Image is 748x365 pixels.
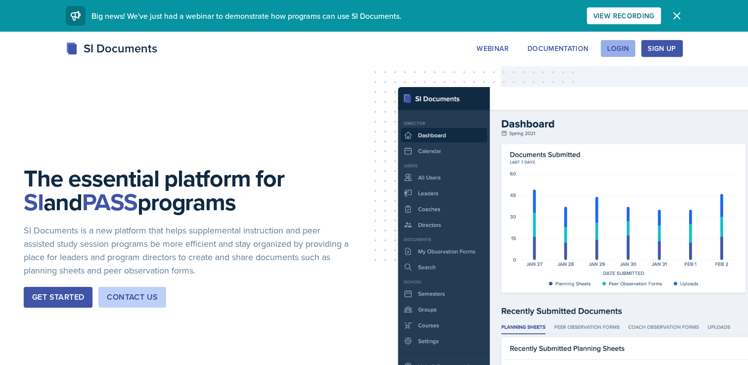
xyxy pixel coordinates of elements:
[593,12,655,20] div: View Recording
[91,10,401,21] span: Big news! We've just had a webinar to demonstrate how programs can use SI Documents.
[521,40,595,57] button: Documentation
[601,40,635,57] button: Login
[648,45,676,52] div: Sign Up
[587,7,661,24] button: View Recording
[32,291,84,303] div: Get Started
[470,40,515,57] button: Webinar
[24,287,92,308] button: Get Started
[477,45,508,52] div: Webinar
[607,45,629,52] div: Login
[641,40,682,57] button: Sign Up
[98,287,166,308] button: Contact Us
[107,291,158,303] div: Contact Us
[66,40,157,57] div: SI Documents
[528,45,589,52] div: Documentation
